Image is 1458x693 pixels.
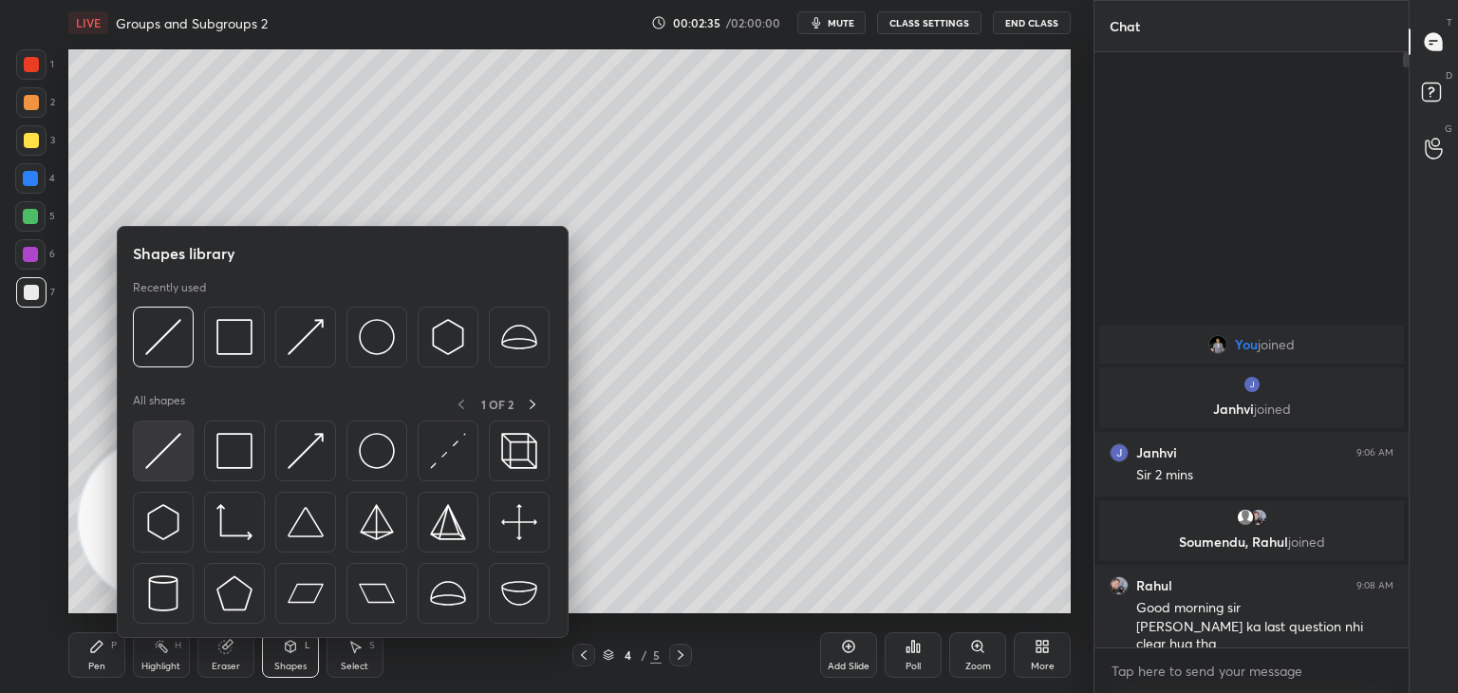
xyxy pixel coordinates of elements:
div: P [111,641,117,650]
img: 6736214f124f46cdb018ff880e3c2fac.jpg [1110,576,1129,595]
img: svg+xml;charset=utf-8,%3Csvg%20xmlns%3D%22http%3A%2F%2Fwww.w3.org%2F2000%2Fsvg%22%20width%3D%2238... [288,504,324,540]
button: mute [797,11,866,34]
div: L [305,641,310,650]
img: 0d344bfbb3e6445695f445de7861a6cb.jpg [1110,443,1129,462]
img: svg+xml;charset=utf-8,%3Csvg%20xmlns%3D%22http%3A%2F%2Fwww.w3.org%2F2000%2Fsvg%22%20width%3D%2230... [288,433,324,469]
span: joined [1288,533,1325,551]
img: 0d344bfbb3e6445695f445de7861a6cb.jpg [1243,375,1262,394]
div: 4 [618,649,637,661]
img: 6736214f124f46cdb018ff880e3c2fac.jpg [1249,508,1268,527]
img: svg+xml;charset=utf-8,%3Csvg%20xmlns%3D%22http%3A%2F%2Fwww.w3.org%2F2000%2Fsvg%22%20width%3D%2228... [145,575,181,611]
img: default.png [1236,508,1255,527]
div: 5 [650,646,662,664]
h6: Rahul [1136,577,1172,594]
img: svg+xml;charset=utf-8,%3Csvg%20xmlns%3D%22http%3A%2F%2Fwww.w3.org%2F2000%2Fsvg%22%20width%3D%2234... [216,319,252,355]
img: svg+xml;charset=utf-8,%3Csvg%20xmlns%3D%22http%3A%2F%2Fwww.w3.org%2F2000%2Fsvg%22%20width%3D%2235... [501,433,537,469]
div: Shapes [274,662,307,671]
div: Add Slide [828,662,869,671]
img: svg+xml;charset=utf-8,%3Csvg%20xmlns%3D%22http%3A%2F%2Fwww.w3.org%2F2000%2Fsvg%22%20width%3D%2238... [430,575,466,611]
div: 9:08 AM [1356,580,1393,591]
img: svg+xml;charset=utf-8,%3Csvg%20xmlns%3D%22http%3A%2F%2Fwww.w3.org%2F2000%2Fsvg%22%20width%3D%2234... [216,575,252,611]
div: Highlight [141,662,180,671]
span: joined [1254,400,1291,418]
img: svg+xml;charset=utf-8,%3Csvg%20xmlns%3D%22http%3A%2F%2Fwww.w3.org%2F2000%2Fsvg%22%20width%3D%2244... [359,575,395,611]
p: Soumendu, Rahul [1111,534,1393,550]
p: T [1447,15,1452,29]
div: More [1031,662,1055,671]
div: Pen [88,662,105,671]
p: Janhvi [1111,402,1393,417]
button: CLASS SETTINGS [877,11,981,34]
div: 4 [15,163,55,194]
img: svg+xml;charset=utf-8,%3Csvg%20xmlns%3D%22http%3A%2F%2Fwww.w3.org%2F2000%2Fsvg%22%20width%3D%2236... [359,433,395,469]
span: mute [828,16,854,29]
div: 5 [15,201,55,232]
p: D [1446,68,1452,83]
p: 1 OF 2 [481,397,514,412]
div: 9:06 AM [1356,447,1393,459]
img: svg+xml;charset=utf-8,%3Csvg%20xmlns%3D%22http%3A%2F%2Fwww.w3.org%2F2000%2Fsvg%22%20width%3D%2230... [145,319,181,355]
h5: Shapes library [133,242,235,265]
img: svg+xml;charset=utf-8,%3Csvg%20xmlns%3D%22http%3A%2F%2Fwww.w3.org%2F2000%2Fsvg%22%20width%3D%2230... [430,319,466,355]
div: Poll [906,662,921,671]
div: [PERSON_NAME] ka last question nhi clear hua tha [1136,618,1393,654]
button: End Class [993,11,1071,34]
img: 9689d3ed888646769c7969bc1f381e91.jpg [1208,335,1227,354]
div: S [369,641,375,650]
div: 3 [16,125,55,156]
div: LIVE [68,11,108,34]
div: 6 [15,239,55,270]
div: grid [1094,322,1409,648]
div: 2 [16,87,55,118]
div: Select [341,662,368,671]
img: svg+xml;charset=utf-8,%3Csvg%20xmlns%3D%22http%3A%2F%2Fwww.w3.org%2F2000%2Fsvg%22%20width%3D%2230... [430,433,466,469]
div: 7 [16,277,55,308]
img: svg+xml;charset=utf-8,%3Csvg%20xmlns%3D%22http%3A%2F%2Fwww.w3.org%2F2000%2Fsvg%22%20width%3D%2238... [501,575,537,611]
div: Zoom [965,662,991,671]
p: Recently used [133,280,206,295]
img: svg+xml;charset=utf-8,%3Csvg%20xmlns%3D%22http%3A%2F%2Fwww.w3.org%2F2000%2Fsvg%22%20width%3D%2234... [216,433,252,469]
div: H [175,641,181,650]
div: Eraser [212,662,240,671]
img: svg+xml;charset=utf-8,%3Csvg%20xmlns%3D%22http%3A%2F%2Fwww.w3.org%2F2000%2Fsvg%22%20width%3D%2238... [501,319,537,355]
h6: Janhvi [1136,444,1177,461]
p: Chat [1094,1,1155,51]
img: svg+xml;charset=utf-8,%3Csvg%20xmlns%3D%22http%3A%2F%2Fwww.w3.org%2F2000%2Fsvg%22%20width%3D%2230... [288,319,324,355]
img: svg+xml;charset=utf-8,%3Csvg%20xmlns%3D%22http%3A%2F%2Fwww.w3.org%2F2000%2Fsvg%22%20width%3D%2234... [359,504,395,540]
div: Good morning sir [1136,599,1393,618]
p: All shapes [133,393,185,417]
h4: Groups and Subgroups 2 [116,14,268,32]
div: / [641,649,646,661]
div: Sir 2 mins [1136,466,1393,485]
span: You [1235,337,1258,352]
img: svg+xml;charset=utf-8,%3Csvg%20xmlns%3D%22http%3A%2F%2Fwww.w3.org%2F2000%2Fsvg%22%20width%3D%2244... [288,575,324,611]
img: svg+xml;charset=utf-8,%3Csvg%20xmlns%3D%22http%3A%2F%2Fwww.w3.org%2F2000%2Fsvg%22%20width%3D%2233... [216,504,252,540]
img: svg+xml;charset=utf-8,%3Csvg%20xmlns%3D%22http%3A%2F%2Fwww.w3.org%2F2000%2Fsvg%22%20width%3D%2234... [430,504,466,540]
span: joined [1258,337,1295,352]
img: svg+xml;charset=utf-8,%3Csvg%20xmlns%3D%22http%3A%2F%2Fwww.w3.org%2F2000%2Fsvg%22%20width%3D%2236... [359,319,395,355]
img: svg+xml;charset=utf-8,%3Csvg%20xmlns%3D%22http%3A%2F%2Fwww.w3.org%2F2000%2Fsvg%22%20width%3D%2230... [145,504,181,540]
img: svg+xml;charset=utf-8,%3Csvg%20xmlns%3D%22http%3A%2F%2Fwww.w3.org%2F2000%2Fsvg%22%20width%3D%2240... [501,504,537,540]
p: G [1445,122,1452,136]
div: 1 [16,49,54,80]
img: svg+xml;charset=utf-8,%3Csvg%20xmlns%3D%22http%3A%2F%2Fwww.w3.org%2F2000%2Fsvg%22%20width%3D%2230... [145,433,181,469]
